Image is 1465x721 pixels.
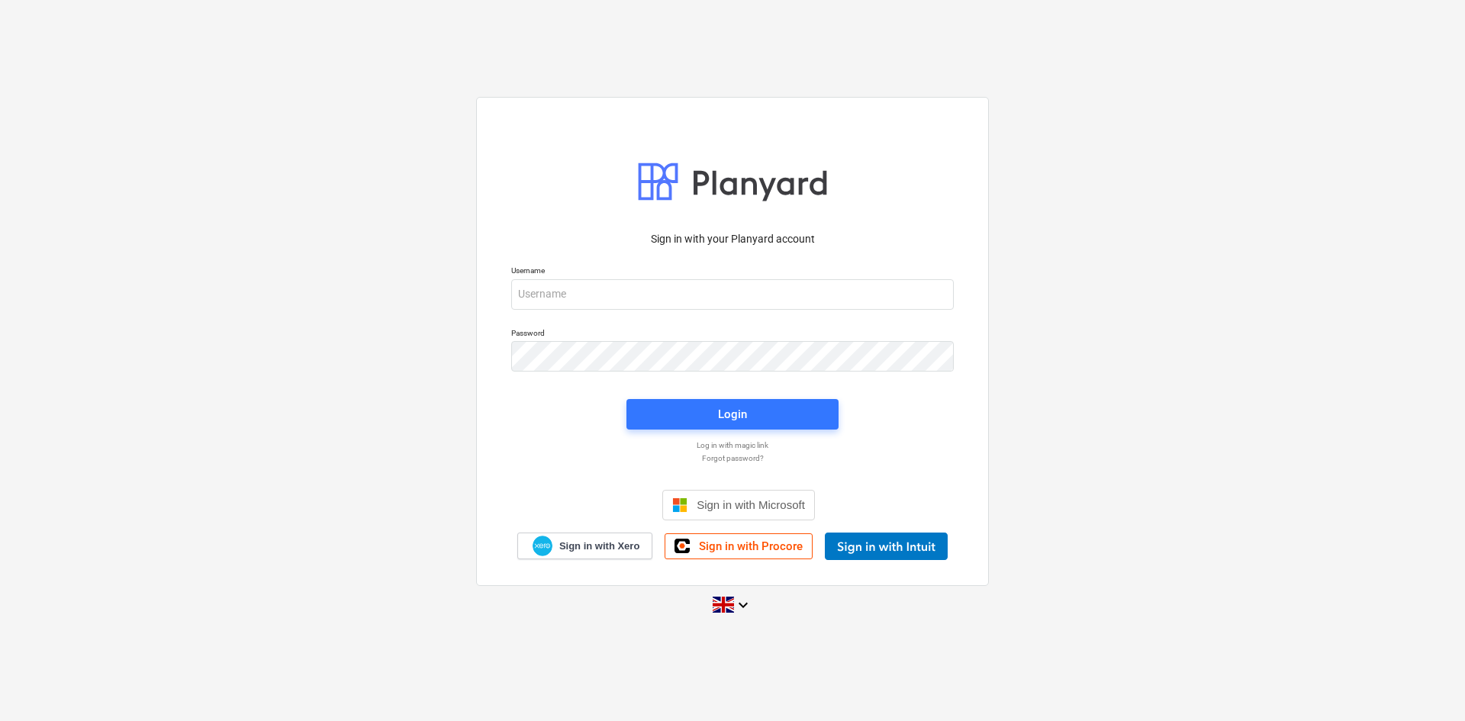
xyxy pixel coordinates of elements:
[559,539,639,553] span: Sign in with Xero
[699,539,803,553] span: Sign in with Procore
[697,498,805,511] span: Sign in with Microsoft
[511,279,954,310] input: Username
[734,596,752,614] i: keyboard_arrow_down
[511,231,954,247] p: Sign in with your Planyard account
[718,404,747,424] div: Login
[665,533,813,559] a: Sign in with Procore
[517,533,653,559] a: Sign in with Xero
[511,266,954,278] p: Username
[672,497,687,513] img: Microsoft logo
[511,328,954,341] p: Password
[504,453,961,463] a: Forgot password?
[626,399,839,430] button: Login
[504,440,961,450] a: Log in with magic link
[533,536,552,556] img: Xero logo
